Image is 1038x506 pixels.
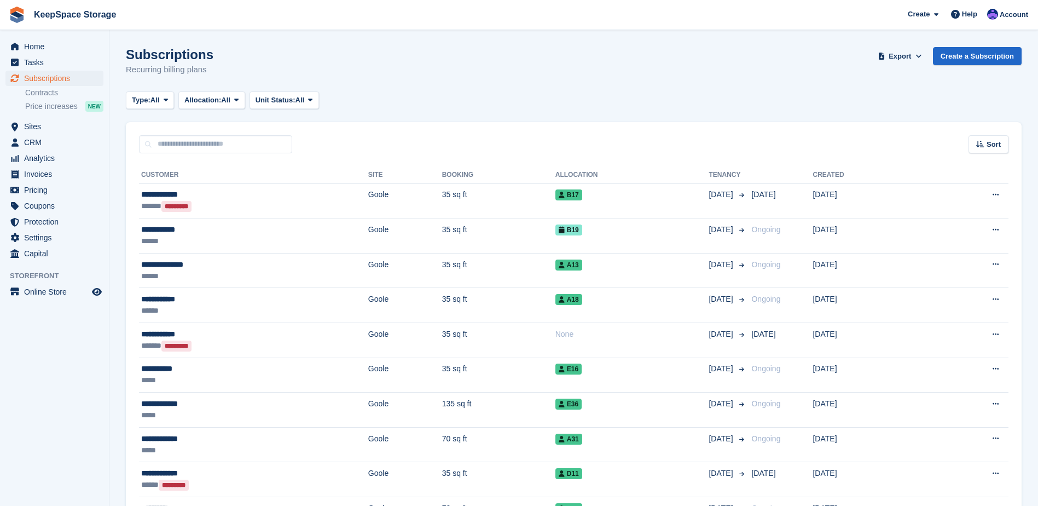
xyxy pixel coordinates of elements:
[987,139,1001,150] span: Sort
[555,225,582,235] span: B19
[442,219,555,254] td: 35 sq ft
[184,95,221,106] span: Allocation:
[876,47,924,65] button: Export
[555,166,709,184] th: Allocation
[555,468,582,479] span: D11
[24,71,90,86] span: Subscriptions
[555,189,582,200] span: B17
[24,55,90,70] span: Tasks
[24,135,90,150] span: CRM
[889,51,911,62] span: Export
[908,9,930,20] span: Create
[24,246,90,261] span: Capital
[5,198,103,214] a: menu
[813,183,925,219] td: [DATE]
[813,393,925,428] td: [DATE]
[24,284,90,300] span: Online Store
[150,95,160,106] span: All
[933,47,1022,65] a: Create a Subscription
[1000,9,1028,20] span: Account
[250,91,319,110] button: Unit Status: All
[25,101,78,112] span: Price increases
[813,323,925,358] td: [DATE]
[5,214,103,229] a: menu
[813,288,925,323] td: [DATE]
[5,71,103,86] a: menu
[751,330,775,338] span: [DATE]
[24,182,90,198] span: Pricing
[368,253,442,288] td: Goole
[5,284,103,300] a: menu
[368,462,442,497] td: Goole
[442,462,555,497] td: 35 sq ft
[85,101,103,112] div: NEW
[442,166,555,184] th: Booking
[368,323,442,358] td: Goole
[368,166,442,184] th: Site
[751,399,780,408] span: Ongoing
[709,294,735,305] span: [DATE]
[256,95,295,106] span: Unit Status:
[132,95,150,106] span: Type:
[9,7,25,23] img: stora-icon-8386f47178a22dfd0bd8f6a31ec36ba5ce8667c1dd55bd0f319d3a0aa187defe.svg
[368,393,442,428] td: Goole
[368,219,442,254] td: Goole
[24,214,90,229] span: Protection
[751,260,780,269] span: Ongoing
[442,323,555,358] td: 35 sq ft
[368,427,442,462] td: Goole
[813,253,925,288] td: [DATE]
[751,364,780,373] span: Ongoing
[5,119,103,134] a: menu
[24,198,90,214] span: Coupons
[442,427,555,462] td: 70 sq ft
[709,259,735,271] span: [DATE]
[126,91,174,110] button: Type: All
[962,9,977,20] span: Help
[709,433,735,445] span: [DATE]
[709,329,735,340] span: [DATE]
[442,288,555,323] td: 35 sq ft
[751,469,775,478] span: [DATE]
[5,135,103,150] a: menu
[442,358,555,393] td: 35 sq ft
[5,151,103,166] a: menu
[24,39,90,54] span: Home
[555,434,582,445] span: A31
[555,329,709,340] div: None
[90,285,103,298] a: Preview store
[10,271,109,281] span: Storefront
[751,434,780,443] span: Ongoing
[987,9,998,20] img: Chloe Clark
[5,246,103,261] a: menu
[24,119,90,134] span: Sites
[295,95,305,106] span: All
[751,225,780,234] span: Ongoing
[709,468,735,479] span: [DATE]
[442,393,555,428] td: 135 sq ft
[709,398,735,410] span: [DATE]
[709,363,735,375] span: [DATE]
[139,166,368,184] th: Customer
[368,358,442,393] td: Goole
[25,100,103,112] a: Price increases NEW
[555,260,582,271] span: A13
[5,230,103,245] a: menu
[442,183,555,219] td: 35 sq ft
[24,166,90,182] span: Invoices
[5,182,103,198] a: menu
[709,224,735,235] span: [DATE]
[555,294,582,305] span: A18
[709,189,735,200] span: [DATE]
[30,5,120,24] a: KeepSpace Storage
[555,364,582,375] span: E16
[178,91,245,110] button: Allocation: All
[5,166,103,182] a: menu
[813,358,925,393] td: [DATE]
[368,288,442,323] td: Goole
[813,427,925,462] td: [DATE]
[813,219,925,254] td: [DATE]
[24,151,90,166] span: Analytics
[24,230,90,245] span: Settings
[813,166,925,184] th: Created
